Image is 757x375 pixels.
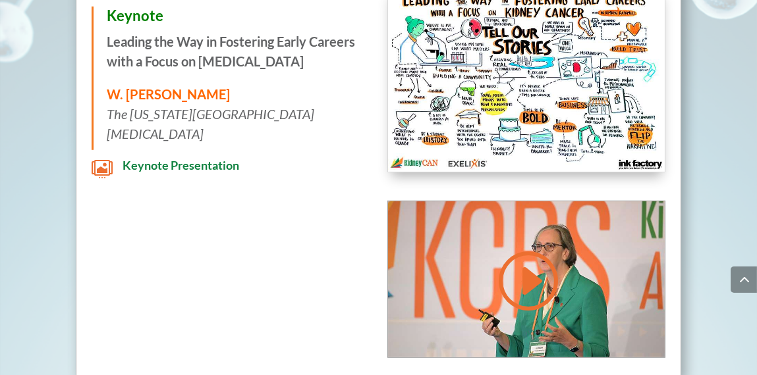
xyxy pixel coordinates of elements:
[107,86,230,102] strong: W. [PERSON_NAME]
[123,158,239,172] span: Keynote Presentation
[107,34,355,69] b: Leading the Way in Fostering Early Careers with a Focus on [MEDICAL_DATA]
[107,7,163,24] span: Keynote
[92,159,113,180] span: 
[107,106,127,122] em: The
[107,106,314,141] em: [US_STATE][GEOGRAPHIC_DATA][MEDICAL_DATA]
